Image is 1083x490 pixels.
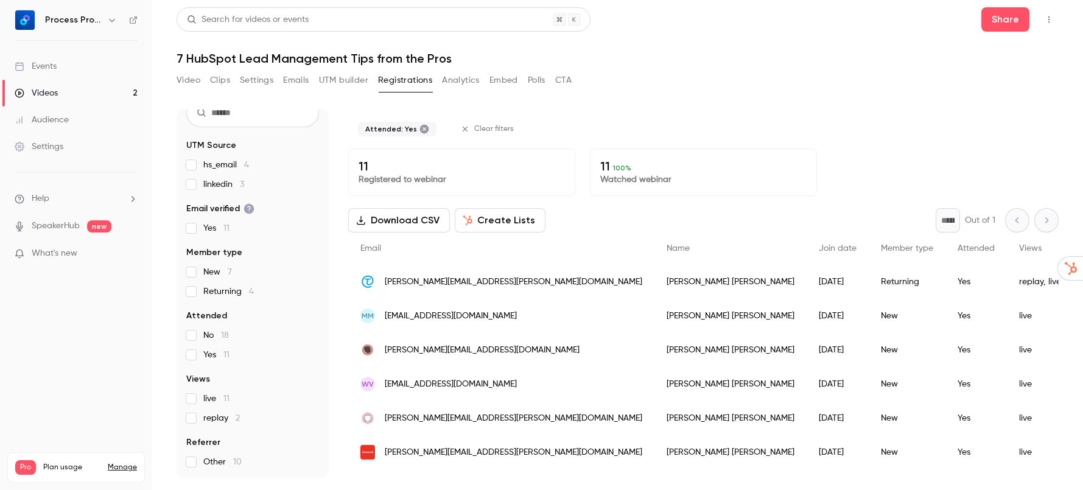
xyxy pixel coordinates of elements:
span: What's new [32,247,77,260]
button: Video [177,71,200,90]
img: Process Pro Consulting [15,10,35,30]
span: Email verified [186,203,254,215]
img: securestrux.com [360,411,375,425]
span: 18 [221,331,229,340]
div: [PERSON_NAME] [PERSON_NAME] [654,367,807,401]
span: Attended: Yes [365,124,417,134]
div: live [1007,435,1073,469]
div: [DATE] [807,367,869,401]
div: [DATE] [807,265,869,299]
div: [DATE] [807,333,869,367]
span: 2 [236,414,240,422]
div: [DATE] [807,435,869,469]
button: Clear filters [456,119,521,139]
span: new [87,220,111,233]
div: Search for videos or events [187,13,309,26]
span: Member type [186,247,242,259]
img: totaltek.com [360,275,375,289]
button: Polls [528,71,545,90]
div: New [869,435,945,469]
button: Registrations [378,71,432,90]
p: 11 [600,159,807,173]
div: Yes [945,367,1007,401]
div: live [1007,367,1073,401]
span: hs_email [203,159,249,171]
span: No [203,329,229,341]
div: Videos [15,87,58,99]
span: [EMAIL_ADDRESS][DOMAIN_NAME] [385,310,517,323]
button: Emails [283,71,309,90]
span: [PERSON_NAME][EMAIL_ADDRESS][PERSON_NAME][DOMAIN_NAME] [385,412,642,425]
span: replay [203,412,240,424]
span: Member type [881,244,933,253]
div: [DATE] [807,299,869,333]
div: live [1007,299,1073,333]
span: 10 [233,458,242,466]
p: Watched webinar [600,173,807,186]
div: New [869,367,945,401]
button: Analytics [442,71,480,90]
button: UTM builder [319,71,368,90]
span: Help [32,192,49,205]
iframe: Noticeable Trigger [123,248,138,259]
span: WV [362,379,374,390]
button: Top Bar Actions [1039,10,1059,29]
div: live [1007,401,1073,435]
span: Views [186,373,210,385]
button: Download CSV [348,208,450,233]
button: Embed [489,71,518,90]
span: Views [1019,244,1042,253]
div: [PERSON_NAME] [PERSON_NAME] [654,401,807,435]
span: 3 [240,180,244,189]
div: Events [15,60,57,72]
span: UTM Source [186,139,236,152]
span: [PERSON_NAME][EMAIL_ADDRESS][DOMAIN_NAME] [385,344,580,357]
div: Yes [945,333,1007,367]
div: replay, live [1007,265,1073,299]
div: New [869,333,945,367]
div: [PERSON_NAME] [PERSON_NAME] [654,299,807,333]
span: Referrer [186,436,220,449]
span: Returning [203,285,254,298]
div: [PERSON_NAME] [PERSON_NAME] [654,333,807,367]
div: live [1007,333,1073,367]
span: Attended [186,310,227,322]
span: Join date [819,244,857,253]
img: emmieco.com [360,343,375,357]
div: Yes [945,401,1007,435]
div: [PERSON_NAME] [PERSON_NAME] [654,265,807,299]
span: Attended [958,244,995,253]
div: Audience [15,114,69,126]
span: Email [360,244,381,253]
div: Yes [945,265,1007,299]
p: 11 [359,159,565,173]
span: Yes [203,349,230,361]
span: 100 % [613,164,631,172]
div: Yes [945,299,1007,333]
li: help-dropdown-opener [15,192,138,205]
button: CTA [555,71,572,90]
div: [DATE] [807,401,869,435]
img: honeywell.com [360,445,375,460]
span: live [203,393,230,405]
span: linkedin [203,178,244,191]
div: Returning [869,265,945,299]
section: facet-groups [186,139,319,468]
button: Clips [210,71,230,90]
span: Name [667,244,690,253]
span: Plan usage [43,463,100,472]
div: Yes [945,435,1007,469]
span: 4 [249,287,254,296]
p: Registered to webinar [359,173,565,186]
h6: Process Pro Consulting [45,14,102,26]
button: Share [981,7,1029,32]
span: MM [362,310,374,321]
span: Pro [15,460,36,475]
span: [PERSON_NAME][EMAIL_ADDRESS][PERSON_NAME][DOMAIN_NAME] [385,446,642,459]
span: Clear filters [474,124,514,134]
span: 11 [223,224,230,233]
span: New [203,266,232,278]
p: Out of 1 [965,214,995,226]
div: New [869,401,945,435]
span: 11 [223,351,230,359]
